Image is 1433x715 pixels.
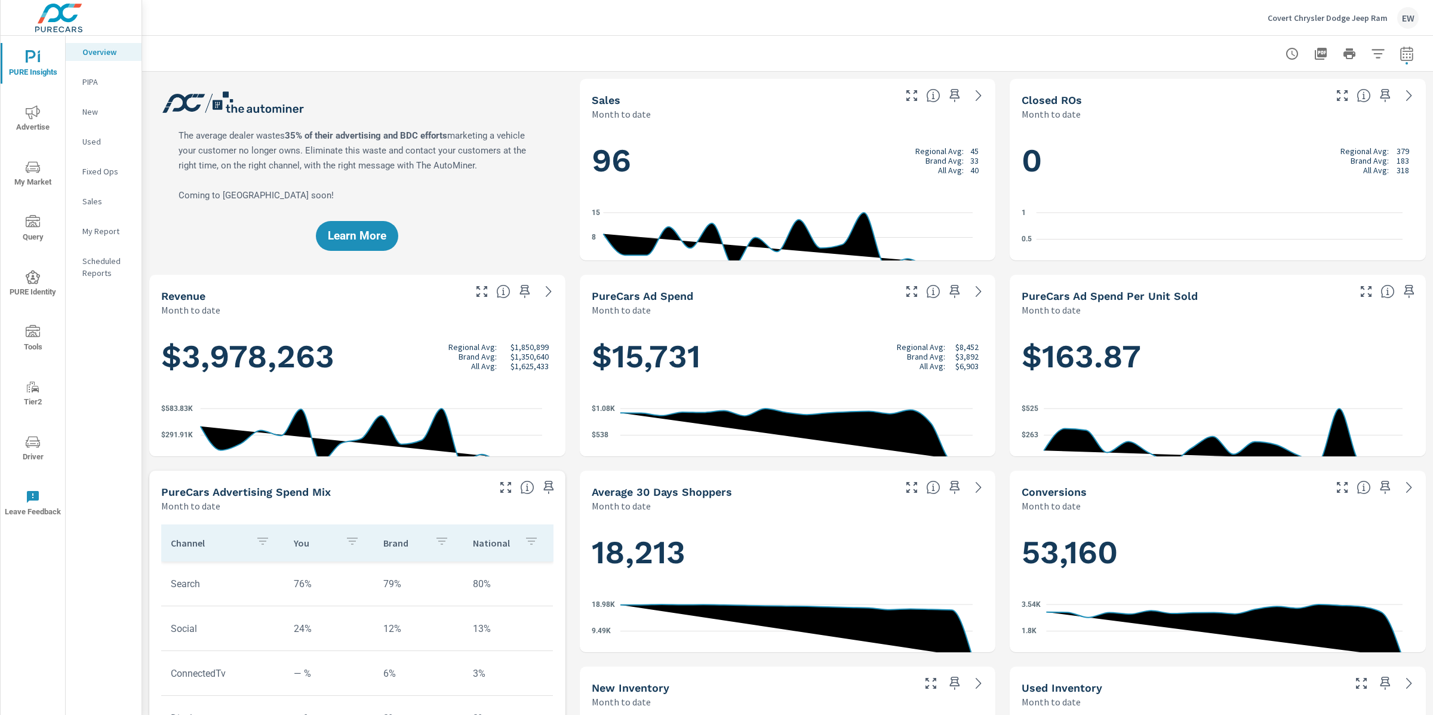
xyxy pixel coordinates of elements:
[1022,208,1026,216] text: 1
[4,490,61,519] span: Leave Feedback
[1351,156,1389,165] p: Brand Avg:
[1357,88,1371,103] span: Number of Repair Orders Closed by the selected dealership group over the selected time range. [So...
[161,486,331,498] h5: PureCars Advertising Spend Mix
[1376,478,1395,497] span: Save this to your personalized report
[1022,532,1414,573] h1: 53,160
[459,352,497,361] p: Brand Avg:
[1022,94,1082,106] h5: Closed ROs
[592,431,608,439] text: $538
[463,569,553,599] td: 80%
[592,140,984,181] h1: 96
[1022,600,1041,608] text: 3.54K
[925,156,964,165] p: Brand Avg:
[66,192,142,210] div: Sales
[1333,86,1352,105] button: Make Fullscreen
[4,325,61,354] span: Tools
[1340,146,1389,156] p: Regional Avg:
[539,282,558,301] a: See more details in report
[161,303,220,317] p: Month to date
[1337,42,1361,66] button: Print Report
[473,537,515,549] p: National
[945,282,964,301] span: Save this to your personalized report
[970,165,979,175] p: 40
[955,352,979,361] p: $3,892
[592,233,596,241] text: 8
[463,658,553,689] td: 3%
[511,352,549,361] p: $1,350,640
[520,480,534,495] span: This table looks at how you compare to the amount of budget you spend per channel as opposed to y...
[955,342,979,352] p: $8,452
[592,208,600,216] text: 15
[463,613,553,644] td: 13%
[82,76,132,88] p: PIPA
[1333,478,1352,497] button: Make Fullscreen
[284,613,374,644] td: 24%
[4,50,61,79] span: PURE Insights
[955,361,979,371] p: $6,903
[915,146,964,156] p: Regional Avg:
[1397,146,1409,156] p: 379
[1022,235,1032,243] text: 0.5
[161,499,220,513] p: Month to date
[592,336,984,377] h1: $15,731
[1022,404,1038,412] text: $525
[897,342,945,352] p: Regional Avg:
[1309,42,1333,66] button: "Export Report to PDF"
[4,380,61,409] span: Tier2
[161,569,284,599] td: Search
[511,361,549,371] p: $1,625,433
[1268,13,1388,23] p: Covert Chrysler Dodge Jeep Ram
[316,221,398,251] button: Learn More
[1400,86,1419,105] a: See more details in report
[920,361,945,371] p: All Avg:
[66,133,142,151] div: Used
[82,136,132,148] p: Used
[82,195,132,207] p: Sales
[902,86,921,105] button: Make Fullscreen
[284,658,374,689] td: — %
[161,431,193,439] text: $291.91K
[1397,7,1419,29] div: EW
[1380,284,1395,299] span: Average cost of advertising per each vehicle sold at the dealer over the selected date range. The...
[511,342,549,352] p: $1,850,899
[82,46,132,58] p: Overview
[515,282,534,301] span: Save this to your personalized report
[592,682,669,694] h5: New Inventory
[374,658,463,689] td: 6%
[1366,42,1390,66] button: Apply Filters
[374,569,463,599] td: 79%
[4,435,61,464] span: Driver
[284,569,374,599] td: 76%
[82,255,132,279] p: Scheduled Reports
[539,478,558,497] span: Save this to your personalized report
[969,674,988,693] a: See more details in report
[82,225,132,237] p: My Report
[926,480,940,495] span: A rolling 30 day total of daily Shoppers on the dealership website, averaged over the selected da...
[4,270,61,299] span: PURE Identity
[1397,165,1409,175] p: 318
[592,404,615,412] text: $1.08K
[66,43,142,61] div: Overview
[592,695,651,709] p: Month to date
[471,361,497,371] p: All Avg:
[1363,165,1389,175] p: All Avg:
[1022,140,1414,181] h1: 0
[82,106,132,118] p: New
[1022,303,1081,317] p: Month to date
[1022,431,1038,439] text: $263
[969,282,988,301] a: See more details in report
[161,658,284,689] td: ConnectedTv
[161,613,284,644] td: Social
[926,88,940,103] span: Number of vehicles sold by the dealership over the selected date range. [Source: This data is sou...
[938,165,964,175] p: All Avg:
[66,73,142,91] div: PIPA
[592,290,693,302] h5: PureCars Ad Spend
[82,165,132,177] p: Fixed Ops
[1400,674,1419,693] a: See more details in report
[1022,627,1037,635] text: 1.8K
[921,674,940,693] button: Make Fullscreen
[328,231,386,241] span: Learn More
[161,290,205,302] h5: Revenue
[945,478,964,497] span: Save this to your personalized report
[592,107,651,121] p: Month to date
